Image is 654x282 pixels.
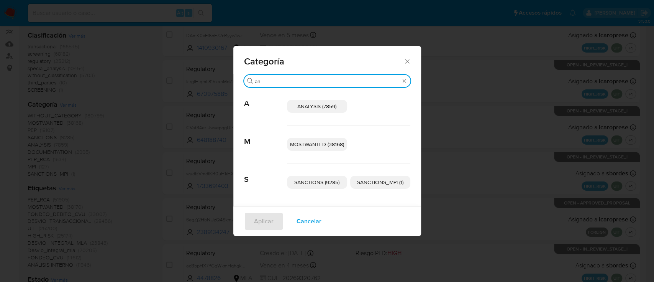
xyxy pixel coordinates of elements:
span: A [244,87,287,108]
span: SANCTIONS (9285) [294,178,339,186]
div: SANCTIONS (9285) [287,176,347,189]
input: Buscar filtro [255,78,400,85]
div: MOSTWANTED (38168) [287,138,347,151]
button: Borrar [401,78,407,84]
span: S [244,163,287,184]
span: MOSTWANTED (38168) [290,140,344,148]
button: Buscar [247,78,253,84]
span: Categoría [244,57,404,66]
span: Cancelar [297,213,321,230]
div: ANALYSIS (7859) [287,100,347,113]
span: M [244,125,287,146]
span: ANALYSIS (7859) [297,102,336,110]
button: Cerrar [403,58,410,64]
div: SANCTIONS_MPI (1) [350,176,410,189]
span: SANCTIONS_MPI (1) [357,178,403,186]
button: Cancelar [287,212,331,231]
